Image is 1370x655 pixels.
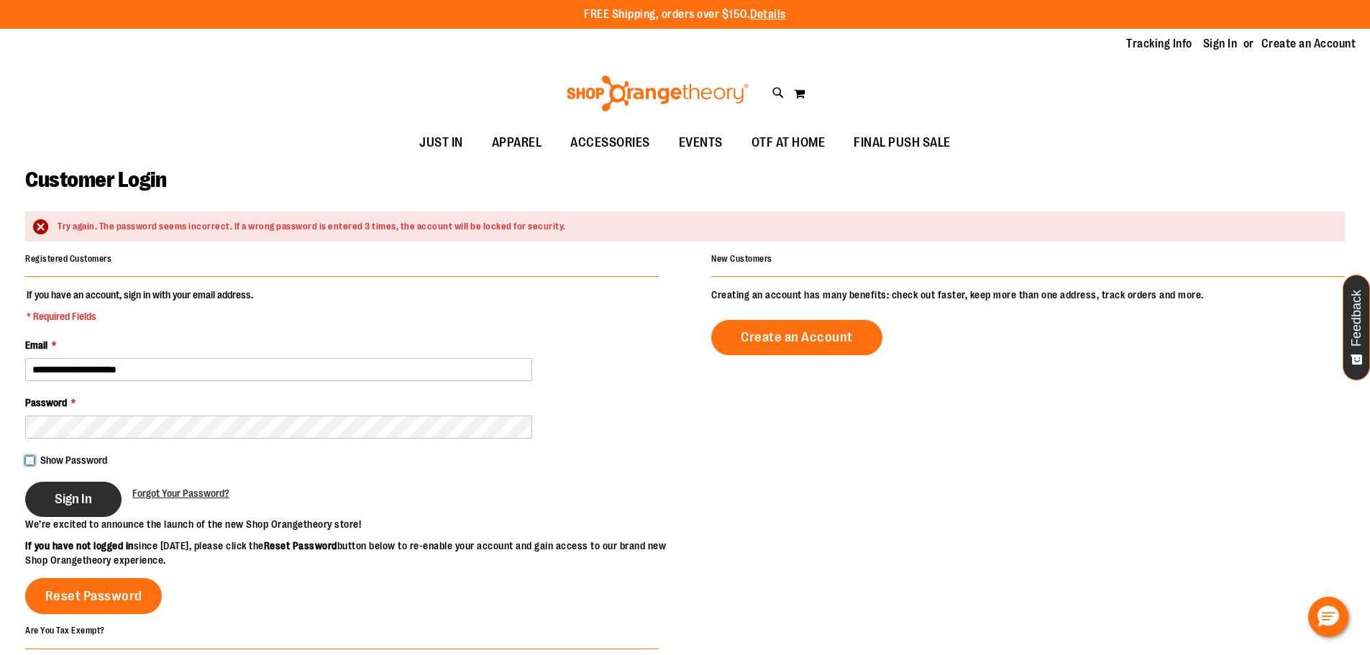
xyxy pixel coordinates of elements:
button: Feedback - Show survey [1343,275,1370,380]
span: Password [25,397,67,408]
span: Create an Account [741,329,853,345]
span: JUST IN [419,127,463,159]
strong: Reset Password [264,540,337,551]
strong: Registered Customers [25,254,111,264]
span: Email [25,339,47,351]
p: We’re excited to announce the launch of the new Shop Orangetheory store! [25,517,685,531]
a: Create an Account [711,320,882,355]
button: Hello, have a question? Let’s chat. [1308,597,1348,637]
a: FINAL PUSH SALE [839,127,965,160]
p: Creating an account has many benefits: check out faster, keep more than one address, track orders... [711,288,1345,302]
a: EVENTS [665,127,737,160]
a: Reset Password [25,578,162,614]
a: OTF AT HOME [737,127,840,160]
span: Feedback [1350,290,1364,347]
a: Create an Account [1261,36,1356,52]
a: ACCESSORIES [556,127,665,160]
span: APPAREL [492,127,542,159]
p: FREE Shipping, orders over $150. [584,6,786,23]
a: Tracking Info [1126,36,1192,52]
strong: Are You Tax Exempt? [25,626,105,636]
a: Sign In [1203,36,1238,52]
button: Sign In [25,482,122,517]
p: since [DATE], please click the button below to re-enable your account and gain access to our bran... [25,539,685,567]
span: Show Password [40,454,107,466]
div: Try again. The password seems incorrect. If a wrong password is entered 3 times, the account will... [58,220,1330,234]
span: * Required Fields [27,309,253,324]
a: APPAREL [478,127,557,160]
span: FINAL PUSH SALE [854,127,951,159]
strong: If you have not logged in [25,540,134,551]
span: OTF AT HOME [752,127,826,159]
a: Forgot Your Password? [132,486,229,500]
img: Shop Orangetheory [565,75,751,111]
strong: New Customers [711,254,772,264]
a: Details [750,8,786,21]
span: Customer Login [25,168,166,192]
span: EVENTS [679,127,723,159]
span: Reset Password [45,588,142,604]
a: JUST IN [405,127,478,160]
span: ACCESSORIES [570,127,650,159]
span: Forgot Your Password? [132,487,229,499]
span: Sign In [55,491,92,507]
legend: If you have an account, sign in with your email address. [25,288,255,324]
